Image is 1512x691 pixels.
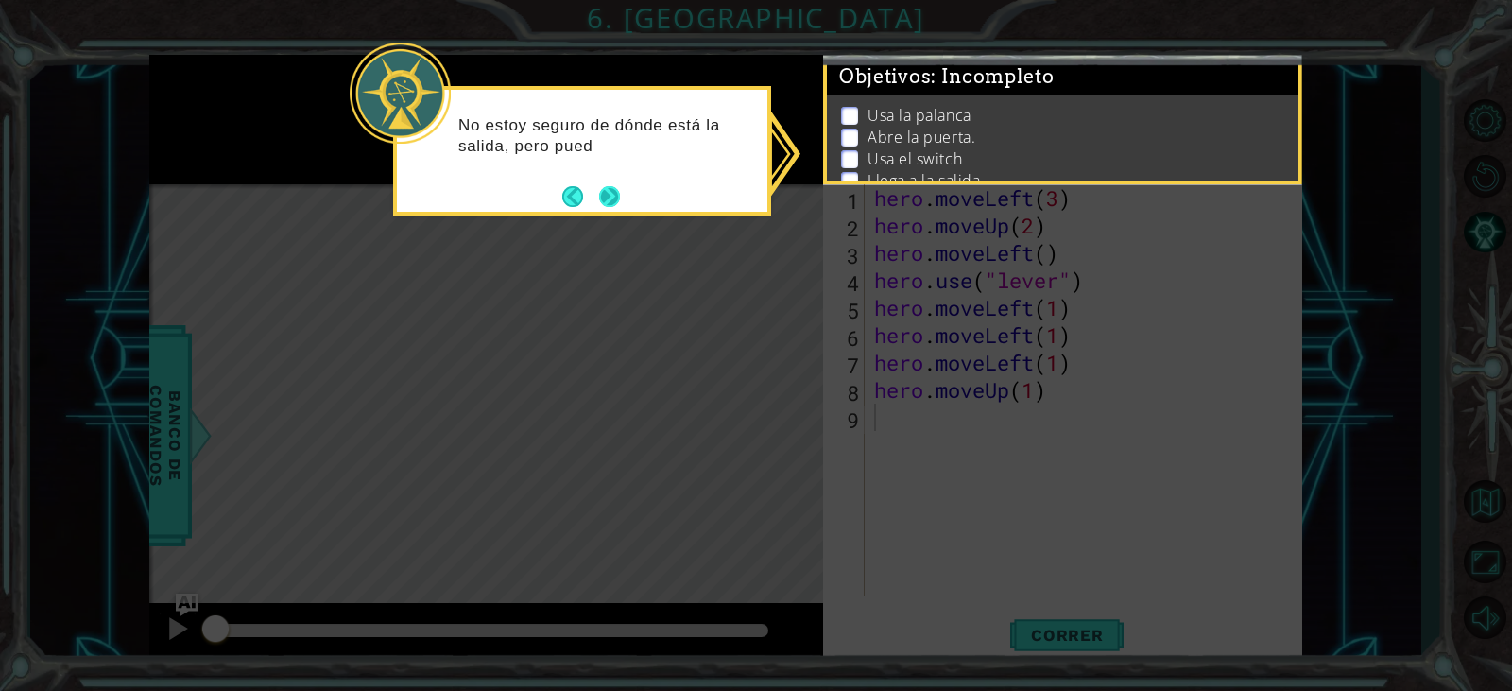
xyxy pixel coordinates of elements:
[599,186,620,207] button: Next
[868,148,962,169] p: Usa el switch
[931,65,1054,88] span: : Incompleto
[562,186,599,207] button: Back
[868,105,971,126] p: Usa la palanca
[458,115,754,157] p: No estoy seguro de dónde está la salida, pero pued
[868,170,980,191] p: Llega a la salida
[868,127,975,147] p: Abre la puerta.
[839,65,1055,89] span: Objetivos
